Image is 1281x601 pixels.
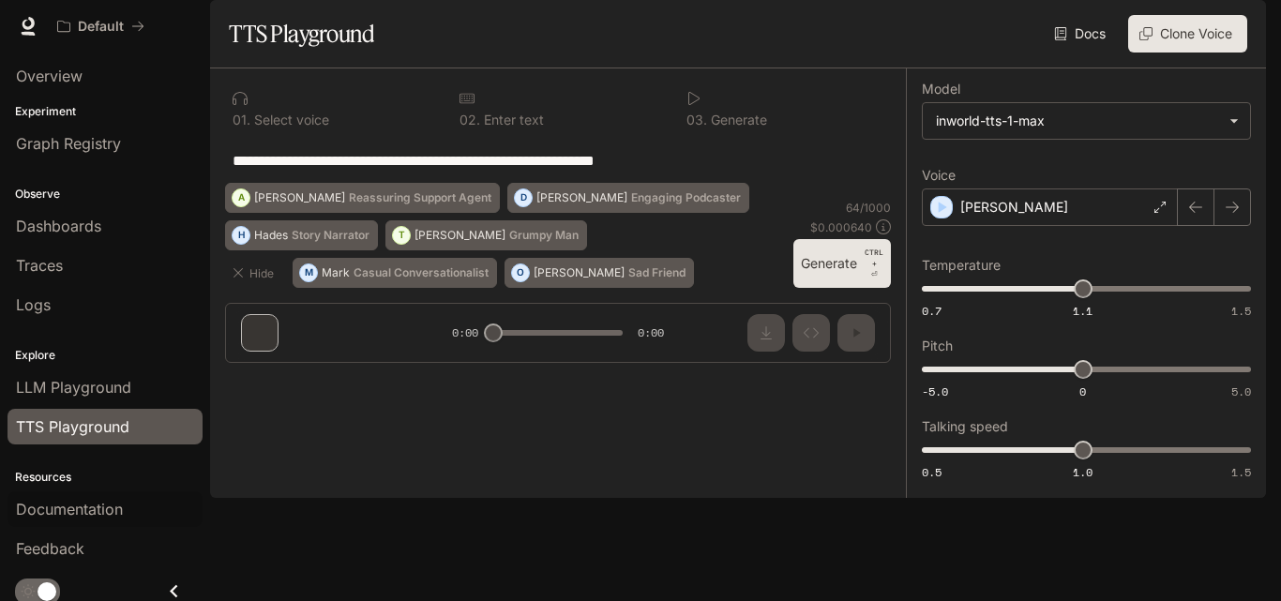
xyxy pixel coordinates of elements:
[1231,383,1251,399] span: 5.0
[922,464,942,480] span: 0.5
[49,8,153,45] button: All workspaces
[233,220,249,250] div: H
[505,258,694,288] button: O[PERSON_NAME]Sad Friend
[922,383,948,399] span: -5.0
[922,259,1001,272] p: Temperature
[1073,464,1093,480] span: 1.0
[534,267,625,278] p: [PERSON_NAME]
[480,113,544,127] p: Enter text
[810,219,872,235] p: $ 0.000640
[515,183,532,213] div: D
[628,267,686,278] p: Sad Friend
[507,183,749,213] button: D[PERSON_NAME]Engaging Podcaster
[229,15,374,53] h1: TTS Playground
[936,112,1220,130] div: inworld-tts-1-max
[292,230,369,241] p: Story Narrator
[254,230,288,241] p: Hades
[512,258,529,288] div: O
[707,113,767,127] p: Generate
[225,258,285,288] button: Hide
[354,267,489,278] p: Casual Conversationalist
[250,113,329,127] p: Select voice
[536,192,627,203] p: [PERSON_NAME]
[1128,15,1247,53] button: Clone Voice
[509,230,579,241] p: Grumpy Man
[225,220,378,250] button: HHadesStory Narrator
[865,247,883,280] p: ⏎
[960,198,1068,217] p: [PERSON_NAME]
[322,267,350,278] p: Mark
[1231,464,1251,480] span: 1.5
[233,183,249,213] div: A
[922,420,1008,433] p: Talking speed
[1079,383,1086,399] span: 0
[922,303,942,319] span: 0.7
[922,339,953,353] p: Pitch
[1231,303,1251,319] span: 1.5
[846,200,891,216] p: 64 / 1000
[300,258,317,288] div: M
[1050,15,1113,53] a: Docs
[254,192,345,203] p: [PERSON_NAME]
[393,220,410,250] div: T
[922,83,960,96] p: Model
[865,247,883,269] p: CTRL +
[922,169,956,182] p: Voice
[631,192,741,203] p: Engaging Podcaster
[923,103,1250,139] div: inworld-tts-1-max
[460,113,480,127] p: 0 2 .
[1073,303,1093,319] span: 1.1
[78,19,124,35] p: Default
[293,258,497,288] button: MMarkCasual Conversationalist
[793,239,891,288] button: GenerateCTRL +⏎
[349,192,491,203] p: Reassuring Support Agent
[385,220,587,250] button: T[PERSON_NAME]Grumpy Man
[225,183,500,213] button: A[PERSON_NAME]Reassuring Support Agent
[414,230,505,241] p: [PERSON_NAME]
[686,113,707,127] p: 0 3 .
[233,113,250,127] p: 0 1 .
